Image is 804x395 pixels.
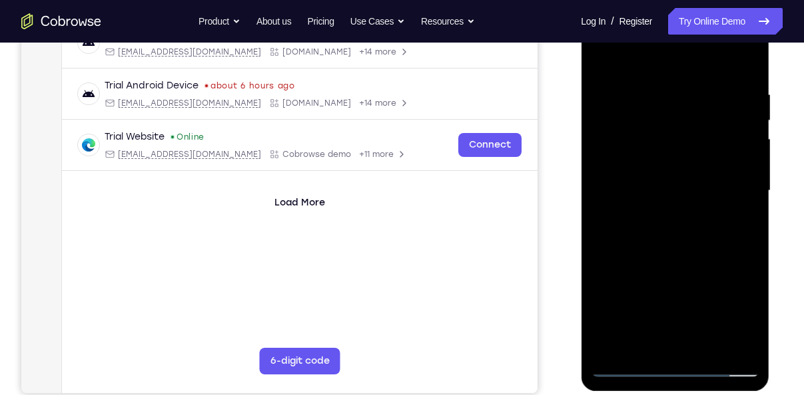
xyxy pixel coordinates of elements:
label: User ID [463,44,497,57]
div: Email [83,201,240,212]
div: Email [83,99,240,110]
button: Product [199,8,240,35]
a: Connect [437,186,500,209]
div: Last seen [184,86,187,88]
div: Email [83,150,240,161]
a: Log In [581,8,605,35]
time: Thu Aug 28 2025 11:31:14 GMT+0300 (Eastern European Summer Time) [189,82,274,92]
button: Load More [245,245,312,266]
div: jwt expired [190,15,326,26]
div: App [248,201,330,212]
span: jwtsso_invalid_token [190,16,277,25]
span: +11 more [338,201,372,212]
button: Resources [421,8,475,35]
span: +14 more [338,99,375,110]
div: Trial Website [83,183,143,196]
div: Open device details [41,172,516,223]
span: android@example.com [97,99,240,110]
button: Refresh [484,40,506,61]
span: +14 more [338,150,375,161]
span: / [611,13,613,29]
div: Trial Android Device [83,80,177,94]
h1: Connect [51,8,124,29]
button: Use Cases [350,8,405,35]
span: Cobrowse.io [261,150,330,161]
span: android@example.com [97,150,240,161]
div: Online [149,184,183,195]
div: Trial Android Device [83,132,177,145]
a: Register [619,8,652,35]
div: App [248,150,330,161]
span: Cobrowse demo [261,201,330,212]
div: Open device details [41,70,516,121]
time: Thu Aug 28 2025 11:30:51 GMT+0300 (Eastern European Summer Time) [189,133,274,144]
div: Open device details [41,121,516,172]
label: demo_id [264,44,306,57]
div: Last seen [184,137,187,140]
span: Cobrowse.io [261,99,330,110]
div: New devices found. [150,188,153,191]
span: web@example.com [97,201,240,212]
a: Go to the home page [21,13,101,29]
a: Try Online Demo [668,8,783,35]
div: App [248,99,330,110]
a: Pricing [307,8,334,35]
a: About us [256,8,291,35]
input: Filter devices... [75,44,243,57]
label: Email [399,44,423,57]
